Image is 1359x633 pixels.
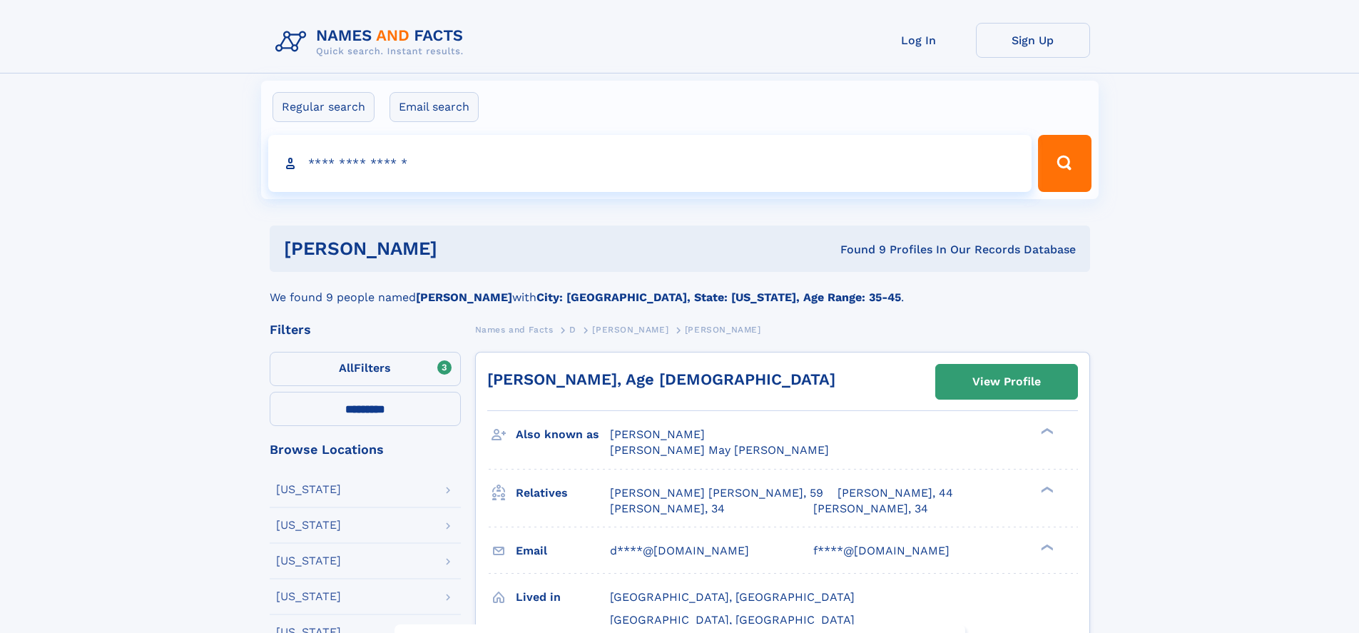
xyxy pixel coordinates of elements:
a: View Profile [936,365,1077,399]
img: Logo Names and Facts [270,23,475,61]
span: [PERSON_NAME] [610,427,705,441]
span: [PERSON_NAME] [685,325,761,335]
a: [PERSON_NAME], 34 [610,501,725,517]
div: Found 9 Profiles In Our Records Database [638,242,1076,258]
button: Search Button [1038,135,1091,192]
div: [US_STATE] [276,555,341,567]
div: View Profile [972,365,1041,398]
div: ❯ [1037,542,1054,552]
b: [PERSON_NAME] [416,290,512,304]
span: [PERSON_NAME] [592,325,668,335]
div: Browse Locations [270,443,461,456]
label: Email search [390,92,479,122]
span: [GEOGRAPHIC_DATA], [GEOGRAPHIC_DATA] [610,590,855,604]
a: [PERSON_NAME] [PERSON_NAME], 59 [610,485,823,501]
div: [US_STATE] [276,484,341,495]
h1: [PERSON_NAME] [284,240,639,258]
span: All [339,361,354,375]
h3: Email [516,539,610,563]
div: We found 9 people named with . [270,272,1090,306]
div: [US_STATE] [276,591,341,602]
a: Sign Up [976,23,1090,58]
h3: Relatives [516,481,610,505]
div: ❯ [1037,485,1054,494]
div: ❯ [1037,427,1054,436]
h3: Lived in [516,585,610,609]
a: Log In [862,23,976,58]
a: [PERSON_NAME] [592,320,668,338]
a: [PERSON_NAME], Age [DEMOGRAPHIC_DATA] [487,370,835,388]
a: D [569,320,576,338]
b: City: [GEOGRAPHIC_DATA], State: [US_STATE], Age Range: 35-45 [536,290,901,304]
div: Filters [270,323,461,336]
a: [PERSON_NAME], 34 [813,501,928,517]
div: [US_STATE] [276,520,341,531]
h3: Also known as [516,422,610,447]
span: [GEOGRAPHIC_DATA], [GEOGRAPHIC_DATA] [610,613,855,627]
label: Regular search [273,92,375,122]
span: [PERSON_NAME] May [PERSON_NAME] [610,443,829,457]
label: Filters [270,352,461,386]
a: Names and Facts [475,320,554,338]
a: [PERSON_NAME], 44 [838,485,953,501]
span: D [569,325,576,335]
input: search input [268,135,1032,192]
